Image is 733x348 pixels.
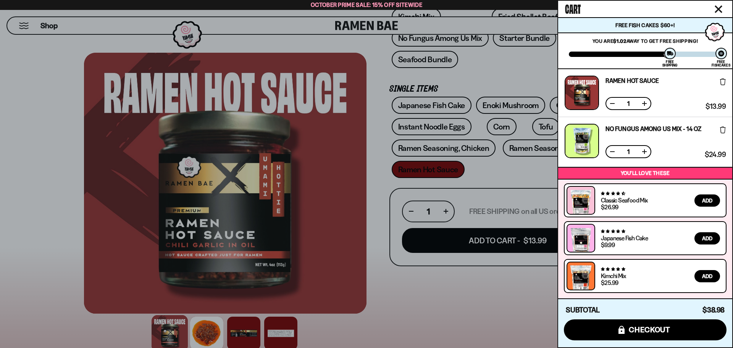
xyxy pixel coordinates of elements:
[564,319,727,340] button: checkout
[311,1,422,8] span: October Prime Sale: 15% off Sitewide
[622,100,635,107] span: 1
[566,306,600,314] h4: Subtotal
[694,194,720,207] button: Add
[613,38,626,44] strong: $1.02
[694,232,720,244] button: Add
[601,196,648,204] a: Classic Seafood Mix
[702,274,712,279] span: Add
[565,0,581,16] span: Cart
[713,3,724,15] button: Close cart
[702,306,725,314] span: $38.98
[601,272,626,280] a: Kimchi Mix
[560,170,730,177] p: You’ll love these
[622,149,635,155] span: 1
[601,234,648,242] a: Japanese Fish Cake
[601,280,618,286] div: $25.99
[601,191,625,196] span: 4.68 stars
[702,198,712,203] span: Add
[601,242,615,248] div: $9.99
[629,325,670,334] span: checkout
[601,267,625,272] span: 4.76 stars
[702,236,712,241] span: Add
[569,38,722,44] p: You are away to get Free Shipping!
[705,151,726,158] span: $24.99
[605,126,701,132] a: No Fungus Among Us Mix - 14 OZ
[662,60,677,67] div: Free Shipping
[694,270,720,282] button: Add
[605,78,659,84] a: Ramen Hot Sauce
[706,103,726,110] span: $13.99
[601,229,625,234] span: 4.77 stars
[615,22,675,29] span: Free Fish Cakes $60+!
[712,60,730,67] div: Free Fishcakes
[601,204,618,210] div: $26.99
